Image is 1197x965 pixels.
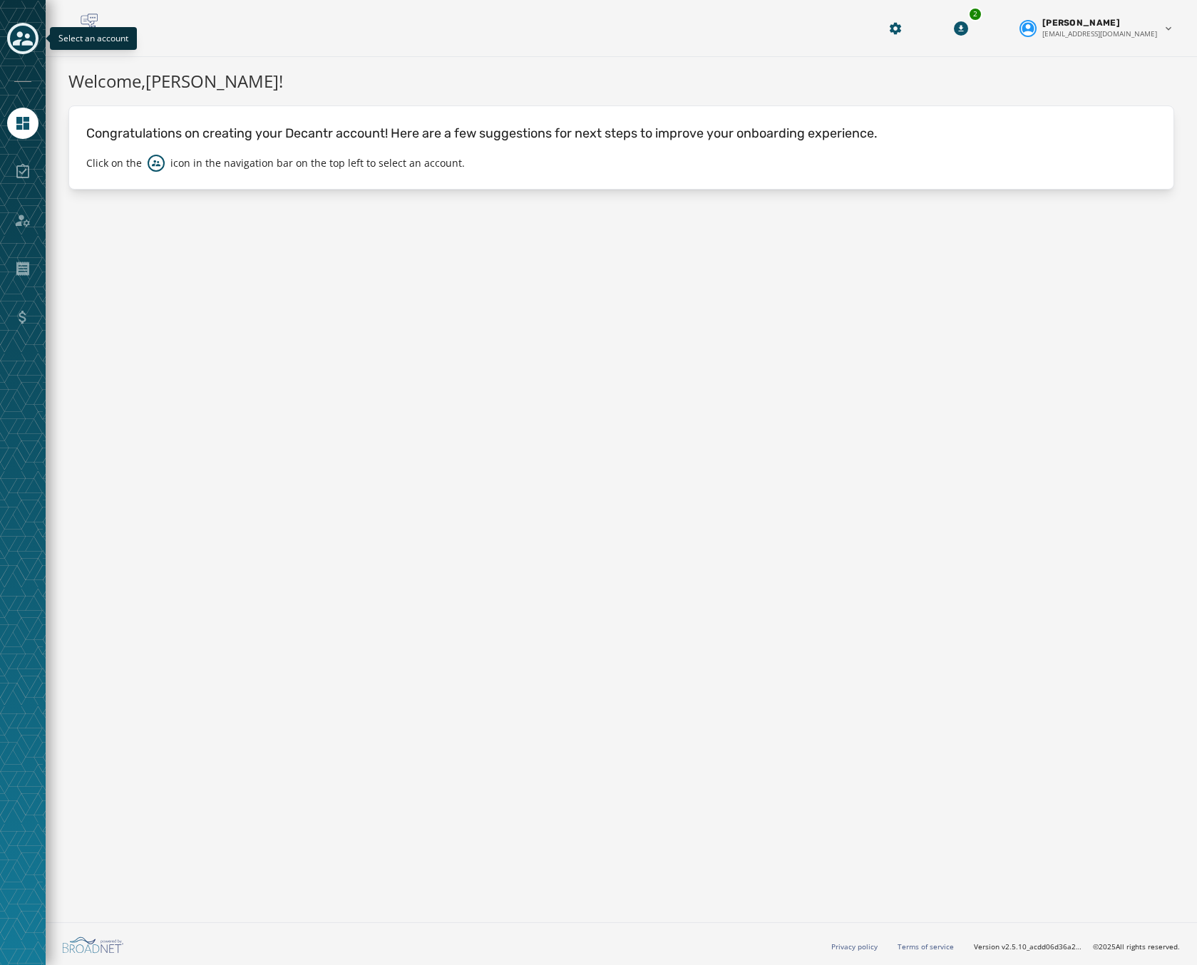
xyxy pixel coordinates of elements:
[1042,17,1120,29] span: [PERSON_NAME]
[1042,29,1157,39] span: [EMAIL_ADDRESS][DOMAIN_NAME]
[948,16,974,41] button: Download Menu
[58,32,128,44] span: Select an account
[974,941,1082,952] span: Version
[86,123,1156,143] p: Congratulations on creating your Decantr account! Here are a few suggestions for next steps to im...
[7,23,38,54] button: Toggle account select drawer
[968,7,982,21] div: 2
[1014,11,1180,45] button: User settings
[898,941,954,951] a: Terms of service
[68,68,1174,94] h1: Welcome, [PERSON_NAME] !
[831,941,878,951] a: Privacy policy
[7,108,38,139] a: Navigate to Home
[1093,941,1180,951] span: © 2025 All rights reserved.
[86,156,142,170] p: Click on the
[1002,941,1082,952] span: v2.5.10_acdd06d36a2d477687e21de5ea907d8c03850ae9
[883,16,908,41] button: Manage global settings
[170,156,465,170] p: icon in the navigation bar on the top left to select an account.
